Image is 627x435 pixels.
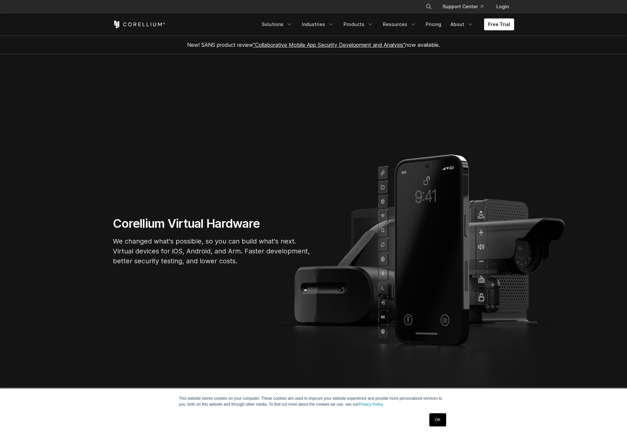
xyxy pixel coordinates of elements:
a: Privacy Policy. [358,402,384,407]
a: Industries [298,18,338,30]
p: We changed what's possible, so you can build what's next. Virtual devices for iOS, Android, and A... [113,236,311,266]
span: New! SANS product review now available. [187,42,440,48]
a: Products [340,18,378,30]
a: Solutions [258,18,297,30]
a: Resources [379,18,420,30]
a: Pricing [422,18,445,30]
a: "Collaborative Mobile App Security Development and Analysis" [253,42,405,48]
a: Free Trial [484,18,514,30]
h1: Corellium Virtual Hardware [113,216,311,231]
a: OK [429,413,446,426]
button: Search [423,1,435,13]
a: Login [491,1,514,13]
div: Navigation Menu [258,18,514,30]
a: Corellium Home [113,20,165,28]
p: This website stores cookies on your computer. These cookies are used to improve your website expe... [179,395,448,407]
a: Support Center [437,1,488,13]
div: Navigation Menu [417,1,514,13]
a: About [446,18,478,30]
iframe: Intercom live chat [605,413,620,428]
